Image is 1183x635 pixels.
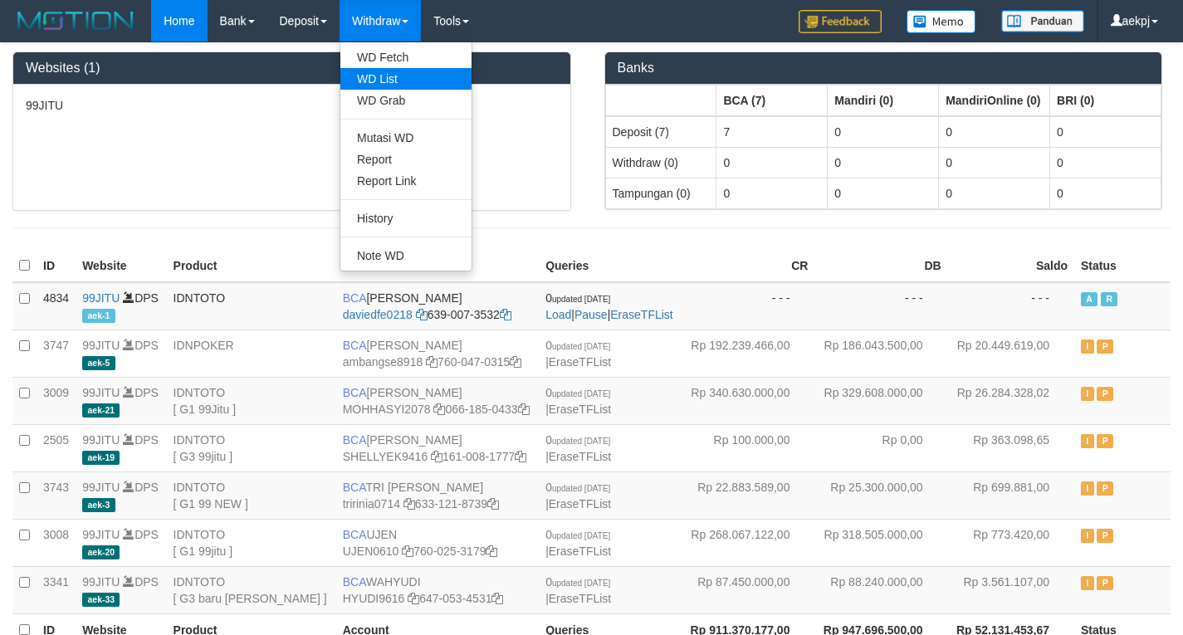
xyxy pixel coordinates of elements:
[814,250,947,282] th: DB
[340,149,472,170] a: Report
[682,471,814,519] td: Rp 22.883.589,00
[76,377,166,424] td: DPS
[605,85,716,116] th: Group: activate to sort column ascending
[343,339,367,352] span: BCA
[939,85,1050,116] th: Group: activate to sort column ascending
[545,339,611,369] span: |
[340,245,472,266] a: Note WD
[1081,434,1094,448] span: Inactive
[948,282,1074,330] td: - - -
[605,147,716,178] td: Withdraw (0)
[549,497,611,510] a: EraseTFList
[336,377,539,424] td: [PERSON_NAME] 066-185-0433
[552,389,610,398] span: updated [DATE]
[167,250,336,282] th: Product
[545,481,610,494] span: 0
[336,330,539,377] td: [PERSON_NAME] 760-047-0315
[682,519,814,566] td: Rp 268.067.122,00
[1050,85,1161,116] th: Group: activate to sort column ascending
[545,291,673,321] span: | |
[431,450,442,463] a: Copy SHELLYEK9416 to clipboard
[343,575,366,589] span: BCA
[402,545,413,558] a: Copy UJEN0610 to clipboard
[487,497,499,510] a: Copy 6331218739 to clipboard
[12,8,139,33] img: MOTION_logo.png
[682,330,814,377] td: Rp 192.239.466,00
[336,471,539,519] td: TRI [PERSON_NAME] 633-121-8739
[948,377,1074,424] td: Rp 26.284.328,02
[37,282,76,330] td: 4834
[340,208,472,229] a: History
[799,10,882,33] img: Feedback.jpg
[37,566,76,613] td: 3341
[426,355,438,369] a: Copy ambangse8918 to clipboard
[545,528,610,541] span: 0
[545,291,610,305] span: 0
[167,330,336,377] td: IDNPOKER
[343,308,413,321] a: daviedfe0218
[814,330,947,377] td: Rp 186.043.500,00
[1097,339,1113,354] span: Paused
[486,545,497,558] a: Copy 7600253179 to clipboard
[828,178,939,208] td: 0
[340,46,472,68] a: WD Fetch
[545,575,610,589] span: 0
[336,566,539,613] td: WAHYUDI 647-053-4531
[814,566,947,613] td: Rp 88.240.000,00
[948,519,1074,566] td: Rp 773.420,00
[340,127,472,149] a: Mutasi WD
[167,282,336,330] td: IDNTOTO
[1081,576,1094,590] span: Inactive
[336,282,539,330] td: [PERSON_NAME] 639-007-3532
[552,579,610,588] span: updated [DATE]
[939,147,1050,178] td: 0
[716,85,828,116] th: Group: activate to sort column ascending
[167,566,336,613] td: IDNTOTO [ G3 baru [PERSON_NAME] ]
[82,481,120,494] a: 99JITU
[76,250,166,282] th: Website
[82,545,120,559] span: aek-20
[1081,339,1094,354] span: Inactive
[76,519,166,566] td: DPS
[518,403,530,416] a: Copy 0661850433 to clipboard
[433,403,445,416] a: Copy MOHHASYI2078 to clipboard
[552,295,610,304] span: updated [DATE]
[1081,387,1094,401] span: Inactive
[539,250,682,282] th: Queries
[574,308,608,321] a: Pause
[340,90,472,111] a: WD Grab
[491,592,503,605] a: Copy 6470534531 to clipboard
[948,250,1074,282] th: Saldo
[948,566,1074,613] td: Rp 3.561.107,00
[82,356,115,370] span: aek-5
[37,377,76,424] td: 3009
[82,451,120,465] span: aek-19
[1001,10,1084,32] img: panduan.png
[1097,529,1113,543] span: Paused
[37,471,76,519] td: 3743
[814,424,947,471] td: Rp 0,00
[1050,147,1161,178] td: 0
[37,424,76,471] td: 2505
[549,592,611,605] a: EraseTFList
[549,403,611,416] a: EraseTFList
[716,116,828,148] td: 7
[343,450,428,463] a: SHELLYEK9416
[76,424,166,471] td: DPS
[167,424,336,471] td: IDNTOTO [ G3 99jitu ]
[814,282,947,330] td: - - -
[814,519,947,566] td: Rp 318.505.000,00
[1101,292,1117,306] span: Running
[76,566,166,613] td: DPS
[82,403,120,418] span: aek-21
[948,330,1074,377] td: Rp 20.449.619,00
[167,519,336,566] td: IDNTOTO [ G1 99jitu ]
[939,116,1050,148] td: 0
[336,424,539,471] td: [PERSON_NAME] 161-008-1777
[37,519,76,566] td: 3008
[549,450,611,463] a: EraseTFList
[948,471,1074,519] td: Rp 699.881,00
[552,437,610,446] span: updated [DATE]
[343,386,367,399] span: BCA
[716,147,828,178] td: 0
